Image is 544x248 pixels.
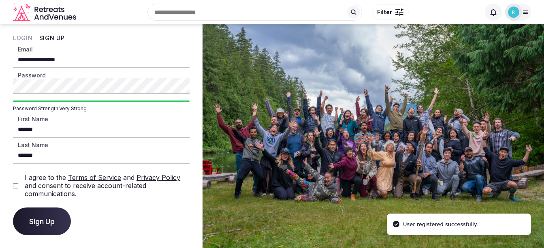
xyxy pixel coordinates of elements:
a: Visit the homepage [13,3,78,21]
button: Sign Up [13,207,71,235]
div: User registered successfully. [403,220,478,229]
svg: Retreats and Venues company logo [13,3,78,21]
span: Sign Up [29,217,55,225]
a: Privacy Policy [137,173,180,182]
button: Login [13,34,33,42]
button: Filter [372,4,409,20]
label: I agree to the and and consent to receive account-related communications. [25,173,190,198]
img: rocabella.fr [508,6,519,18]
img: My Account Background [203,21,544,248]
span: Filter [377,8,392,16]
a: Terms of Service [68,173,121,182]
span: Password Strength: Very Strong [13,105,190,112]
button: Sign Up [39,34,65,42]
